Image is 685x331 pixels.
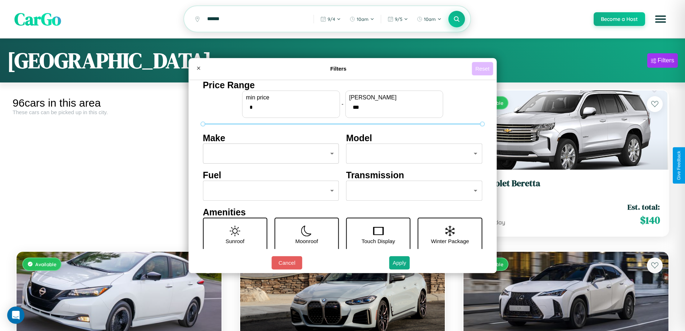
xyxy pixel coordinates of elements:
span: 9 / 4 [328,16,335,22]
span: Available [35,261,56,267]
button: 10am [346,13,378,25]
h4: Model [346,133,483,143]
h4: Filters [205,66,472,72]
a: Chevrolet Beretta2021 [472,178,660,196]
span: 10am [424,16,436,22]
p: Winter Package [431,236,469,246]
div: Open Intercom Messenger [7,307,24,324]
div: 96 cars in this area [13,97,225,109]
button: 9/5 [384,13,412,25]
span: CarGo [14,7,61,31]
p: Touch Display [361,236,395,246]
span: 10am [357,16,369,22]
h1: [GEOGRAPHIC_DATA] [7,46,211,75]
div: Give Feedback [676,151,681,180]
span: Est. total: [627,202,660,212]
h4: Make [203,133,339,143]
label: min price [246,94,336,101]
h4: Amenities [203,207,482,218]
button: Reset [472,62,493,75]
h4: Transmission [346,170,483,180]
button: Cancel [271,256,302,269]
span: $ 140 [640,213,660,227]
h4: Price Range [203,80,482,90]
p: - [342,99,343,109]
button: Open menu [650,9,671,29]
div: These cars can be picked up in this city. [13,109,225,115]
button: 9/4 [317,13,344,25]
button: 10am [413,13,445,25]
button: Filters [647,53,678,68]
button: Become a Host [594,12,645,26]
div: Filters [658,57,674,64]
h3: Chevrolet Beretta [472,178,660,189]
span: / day [490,219,505,226]
p: Sunroof [225,236,245,246]
h4: Fuel [203,170,339,180]
button: Apply [389,256,410,269]
label: [PERSON_NAME] [349,94,439,101]
span: 9 / 5 [395,16,402,22]
p: Moonroof [295,236,318,246]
